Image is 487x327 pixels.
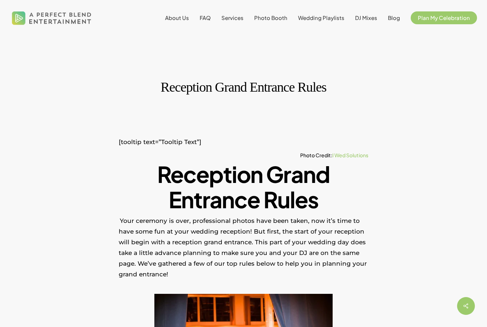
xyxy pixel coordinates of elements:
h6: Photo Credit: [119,151,368,159]
span: Blog [388,14,400,21]
a: About Us [165,15,189,21]
a: FAQ [200,15,211,21]
span: Plan My Celebration [418,14,470,21]
span: DJ Mixes [355,14,377,21]
span: FAQ [200,14,211,21]
img: A Perfect Blend Entertainment [10,5,93,31]
a: Services [221,15,243,21]
strong: Reception Grand Entrance Rules [157,160,330,213]
a: Photo Booth [254,15,287,21]
h1: Reception Grand Entrance Rules [119,72,368,102]
span: Wedding Playlists [298,14,344,21]
span: Photo Booth [254,14,287,21]
p: Your ceremony is over, professional photos have been taken, now it’s time to have some fun at you... [119,215,368,289]
span: Services [221,14,243,21]
a: DJ Mixes [355,15,377,21]
a: Blog [388,15,400,21]
span: About Us [165,14,189,21]
a: Wedding Playlists [298,15,344,21]
a: Plan My Celebration [411,15,477,21]
a: I Wed Solutions [332,152,368,158]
